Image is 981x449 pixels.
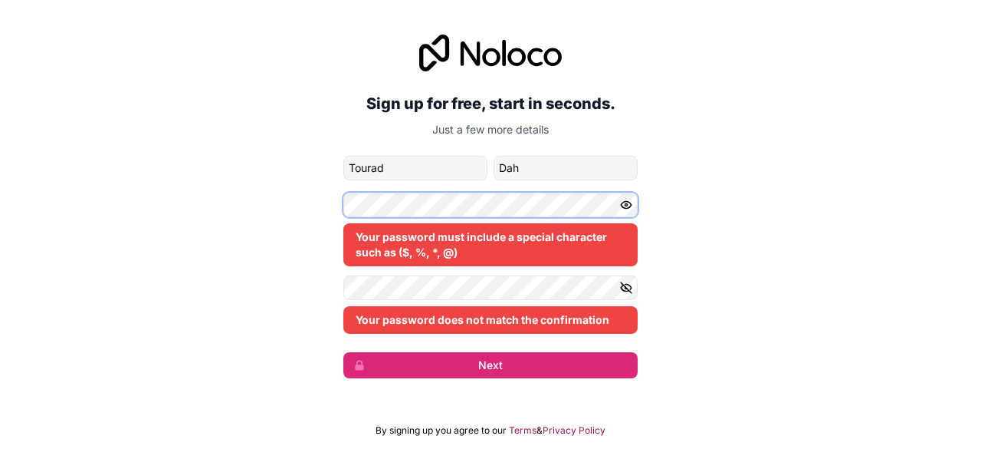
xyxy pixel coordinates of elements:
[343,90,638,117] h2: Sign up for free, start in seconds.
[343,276,638,300] input: Confirm password
[343,122,638,137] p: Just a few more details
[376,424,507,437] span: By signing up you agree to our
[494,156,638,180] input: family-name
[536,424,543,437] span: &
[509,424,536,437] a: Terms
[343,306,638,334] div: Your password does not match the confirmation
[343,156,487,180] input: given-name
[343,223,638,266] div: Your password must include a special character such as ($, %, *, @)
[543,424,605,437] a: Privacy Policy
[343,193,638,217] input: Password
[343,352,638,378] button: Next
